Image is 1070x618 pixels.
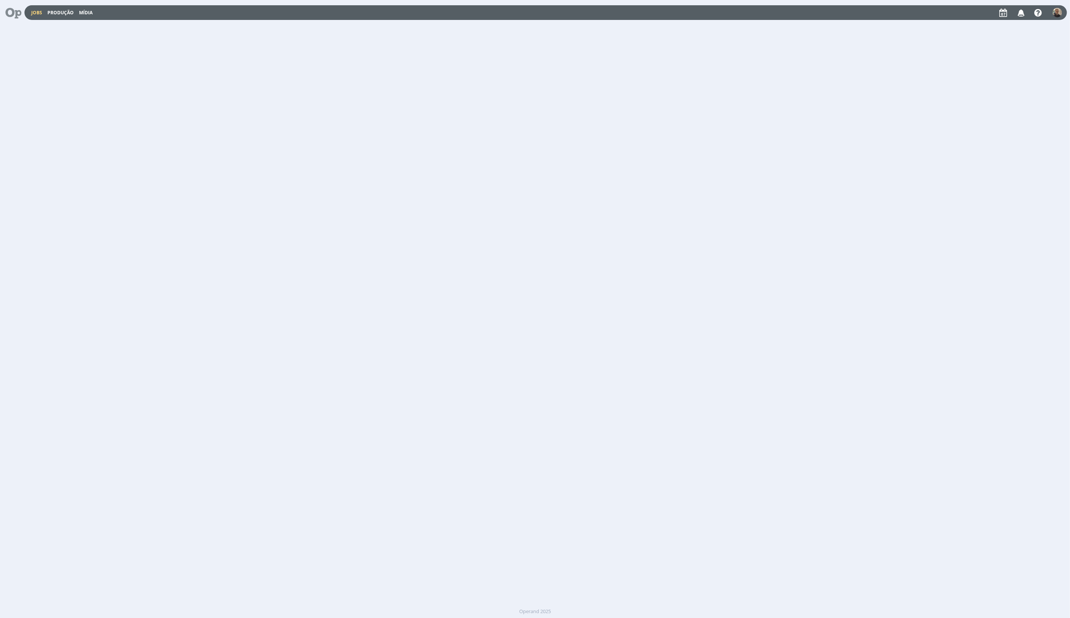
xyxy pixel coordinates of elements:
[1053,8,1062,17] img: R
[77,10,95,16] button: Mídia
[1052,6,1062,19] button: R
[47,9,74,16] a: Produção
[31,9,42,16] a: Jobs
[29,10,44,16] button: Jobs
[45,10,76,16] button: Produção
[79,9,93,16] a: Mídia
